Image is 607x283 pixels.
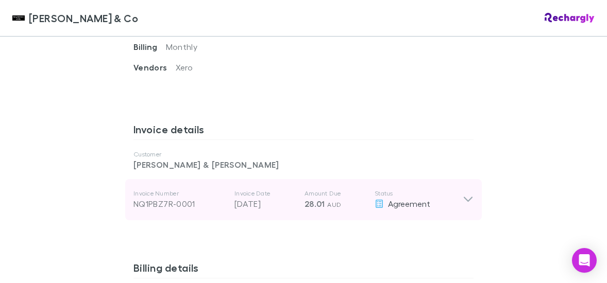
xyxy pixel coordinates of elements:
[29,10,138,26] span: [PERSON_NAME] & Co
[176,62,193,72] span: Xero
[327,201,341,208] span: AUD
[125,179,482,220] div: Invoice NumberNQ1PBZ7R-0001Invoice Date[DATE]Amount Due28.01 AUDStatusAgreement
[133,62,176,73] span: Vendors
[234,189,296,198] p: Invoice Date
[166,42,198,51] span: Monthly
[305,189,366,198] p: Amount Due
[133,123,474,139] h3: Invoice details
[234,198,296,210] p: [DATE]
[133,261,474,278] h3: Billing details
[305,199,325,209] span: 28.01
[133,42,166,52] span: Billing
[12,12,25,24] img: Shaddock & Co's Logo
[572,248,597,273] div: Open Intercom Messenger
[133,198,226,210] div: NQ1PBZ7R-0001
[133,158,474,171] p: [PERSON_NAME] & [PERSON_NAME]
[375,189,463,198] p: Status
[545,13,595,23] img: Rechargly Logo
[133,150,474,158] p: Customer
[388,199,430,208] span: Agreement
[133,189,226,198] p: Invoice Number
